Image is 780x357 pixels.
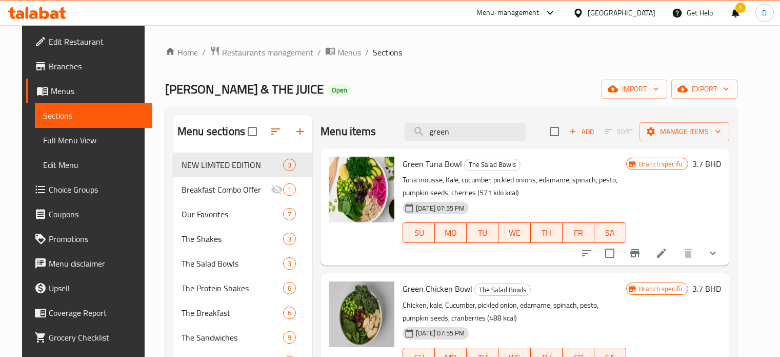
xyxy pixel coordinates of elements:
[598,124,639,140] span: Select section first
[283,257,296,270] div: items
[635,159,688,169] span: Branch specific
[435,222,467,243] button: MO
[222,46,313,59] span: Restaurants management
[182,233,283,245] span: The Shakes
[535,226,558,240] span: TH
[565,124,598,140] button: Add
[679,83,729,96] span: export
[328,86,351,95] span: Open
[51,85,144,97] span: Menus
[284,308,295,318] span: 6
[403,299,626,325] p: Chicken, kale, Cucumber, pickled onion, edamame, spinach, pesto, pumpkin seeds, cranberries (488 ...
[567,226,590,240] span: FR
[26,276,152,300] a: Upsell
[26,227,152,251] a: Promotions
[182,331,283,344] span: The Sandwiches
[173,325,312,350] div: The Sandwiches9
[610,83,659,96] span: import
[284,210,295,219] span: 7
[284,284,295,293] span: 6
[49,307,144,319] span: Coverage Report
[465,159,520,171] span: The Salad Bowls
[182,159,283,171] span: NEW LIMITED EDITION
[26,325,152,350] a: Grocery Checklist
[284,185,295,195] span: 1
[173,276,312,300] div: The Protein Shakes6
[182,183,271,196] span: Breakfast Combo Offer
[635,284,688,294] span: Branch specific
[471,226,494,240] span: TU
[405,123,526,141] input: search
[602,80,667,99] button: import
[263,119,288,144] span: Sort sections
[173,153,312,177] div: NEW LIMITED EDITION3
[26,79,152,103] a: Menus
[655,247,668,259] a: Edit menu item
[165,46,737,59] nav: breadcrumb
[701,241,725,266] button: show more
[182,208,283,220] span: Our Favorites
[599,242,621,264] span: Select to update
[439,226,463,240] span: MO
[165,78,324,101] span: [PERSON_NAME] & THE JUICE
[329,157,394,222] img: Green Tuna Bowl
[544,121,565,142] span: Select section
[762,7,767,18] span: D
[49,257,144,270] span: Menu disclaimer
[565,124,598,140] span: Add item
[598,226,622,240] span: SA
[202,46,206,59] li: /
[403,281,472,296] span: Green Chicken Bowl
[676,241,701,266] button: delete
[49,282,144,294] span: Upsell
[173,202,312,227] div: Our Favorites7
[623,241,647,266] button: Branch-specific-item
[594,222,626,243] button: SA
[242,121,263,142] span: Select all sections
[49,331,144,344] span: Grocery Checklist
[173,227,312,251] div: The Shakes3
[283,159,296,171] div: items
[26,54,152,79] a: Branches
[26,29,152,54] a: Edit Restaurant
[531,222,563,243] button: TH
[648,125,721,138] span: Manage items
[475,284,530,296] span: The Salad Bowls
[35,153,152,177] a: Edit Menu
[283,183,296,196] div: items
[182,282,283,294] div: The Protein Shakes
[283,307,296,319] div: items
[49,183,144,196] span: Choice Groups
[403,174,626,199] p: Tuna mousse, Kale, cucumber, pickled onions, edamame, spinach, pesto, pumpkin seeds, cherries (57...
[284,234,295,244] span: 3
[210,46,313,59] a: Restaurants management
[403,156,462,172] span: Green Tuna Bowl
[407,226,431,240] span: SU
[26,300,152,325] a: Coverage Report
[503,226,526,240] span: WE
[177,124,245,139] h2: Menu sections
[283,282,296,294] div: items
[498,222,530,243] button: WE
[563,222,594,243] button: FR
[337,46,361,59] span: Menus
[639,122,729,141] button: Manage items
[49,60,144,72] span: Branches
[49,233,144,245] span: Promotions
[365,46,369,59] li: /
[568,126,595,138] span: Add
[173,177,312,202] div: Breakfast Combo Offer1
[574,241,599,266] button: sort-choices
[182,307,283,319] div: The Breakfast
[325,46,361,59] a: Menus
[43,109,144,122] span: Sections
[283,233,296,245] div: items
[182,257,283,270] div: The Salad Bowls
[271,183,283,196] svg: Inactive section
[173,300,312,325] div: The Breakfast6
[35,128,152,153] a: Full Menu View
